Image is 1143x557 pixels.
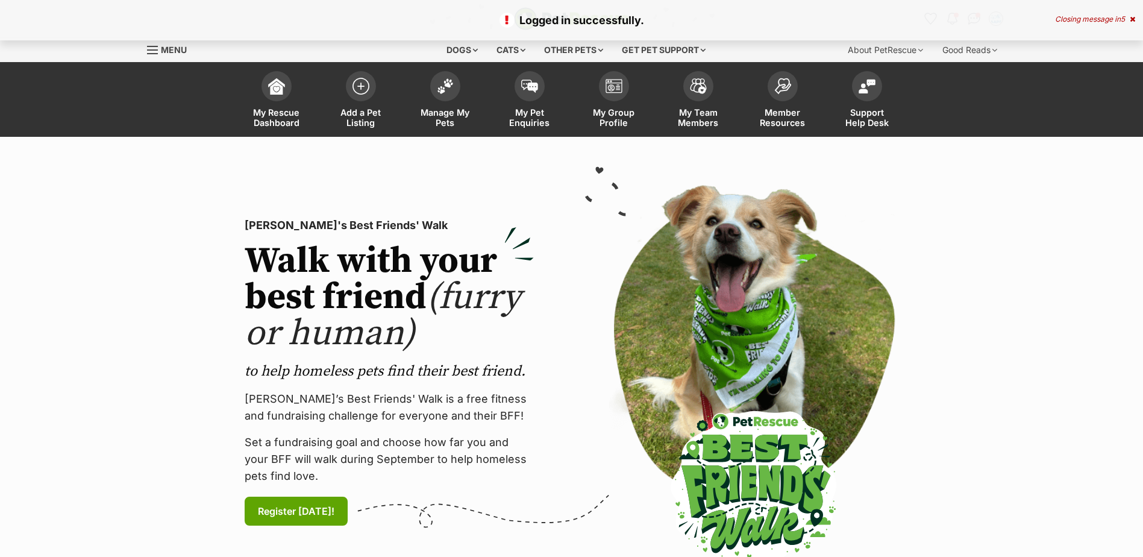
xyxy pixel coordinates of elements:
[934,38,1006,62] div: Good Reads
[352,78,369,95] img: add-pet-listing-icon-0afa8454b4691262ce3f59096e99ab1cd57d4a30225e0717b998d2c9b9846f56.svg
[437,78,454,94] img: manage-my-pets-icon-02211641906a0b7f246fdf0571729dbe1e7629f14944591b6c1af311fb30b64b.svg
[418,107,472,128] span: Manage My Pets
[245,391,534,424] p: [PERSON_NAME]’s Best Friends' Walk is a free fitness and fundraising challenge for everyone and t...
[503,107,557,128] span: My Pet Enquiries
[319,65,403,137] a: Add a Pet Listing
[656,65,741,137] a: My Team Members
[245,275,521,356] span: (furry or human)
[245,434,534,485] p: Set a fundraising goal and choose how far you and your BFF will walk during September to help hom...
[487,65,572,137] a: My Pet Enquiries
[521,80,538,93] img: pet-enquiries-icon-7e3ad2cf08bfb03b45e93fb7055b45f3efa6380592205ae92323e6603595dc1f.svg
[825,65,909,137] a: Support Help Desk
[587,107,641,128] span: My Group Profile
[249,107,304,128] span: My Rescue Dashboard
[840,107,894,128] span: Support Help Desk
[245,362,534,381] p: to help homeless pets find their best friend.
[859,79,875,93] img: help-desk-icon-fdf02630f3aa405de69fd3d07c3f3aa587a6932b1a1747fa1d2bba05be0121f9.svg
[334,107,388,128] span: Add a Pet Listing
[671,107,725,128] span: My Team Members
[268,78,285,95] img: dashboard-icon-eb2f2d2d3e046f16d808141f083e7271f6b2e854fb5c12c21221c1fb7104beca.svg
[606,79,622,93] img: group-profile-icon-3fa3cf56718a62981997c0bc7e787c4b2cf8bcc04b72c1350f741eb67cf2f40e.svg
[258,504,334,518] span: Register [DATE]!
[245,217,534,234] p: [PERSON_NAME]'s Best Friends' Walk
[234,65,319,137] a: My Rescue Dashboard
[536,38,612,62] div: Other pets
[756,107,810,128] span: Member Resources
[613,38,714,62] div: Get pet support
[161,45,187,55] span: Menu
[572,65,656,137] a: My Group Profile
[741,65,825,137] a: Member Resources
[438,38,486,62] div: Dogs
[839,38,932,62] div: About PetRescue
[690,78,707,94] img: team-members-icon-5396bd8760b3fe7c0b43da4ab00e1e3bb1a5d9ba89233759b79545d2d3fc5d0d.svg
[147,38,195,60] a: Menu
[245,497,348,526] a: Register [DATE]!
[245,244,534,352] h2: Walk with your best friend
[488,38,534,62] div: Cats
[403,65,487,137] a: Manage My Pets
[774,78,791,94] img: member-resources-icon-8e73f808a243e03378d46382f2149f9095a855e16c252ad45f914b54edf8863c.svg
